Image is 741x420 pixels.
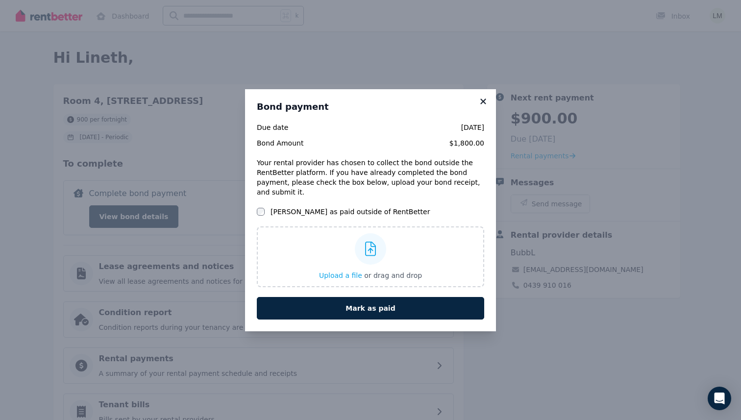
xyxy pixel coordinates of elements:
[708,387,731,410] div: Open Intercom Messenger
[257,138,325,148] span: Bond Amount
[331,123,484,132] span: [DATE]
[257,123,325,132] span: Due date
[257,101,484,113] h3: Bond payment
[271,207,430,217] label: [PERSON_NAME] as paid outside of RentBetter
[257,297,484,320] button: Mark as paid
[364,272,422,279] span: or drag and drop
[319,272,362,279] span: Upload a file
[257,158,484,197] div: Your rental provider has chosen to collect the bond outside the RentBetter platform. If you have ...
[319,271,422,280] button: Upload a file or drag and drop
[331,138,484,148] span: $1,800.00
